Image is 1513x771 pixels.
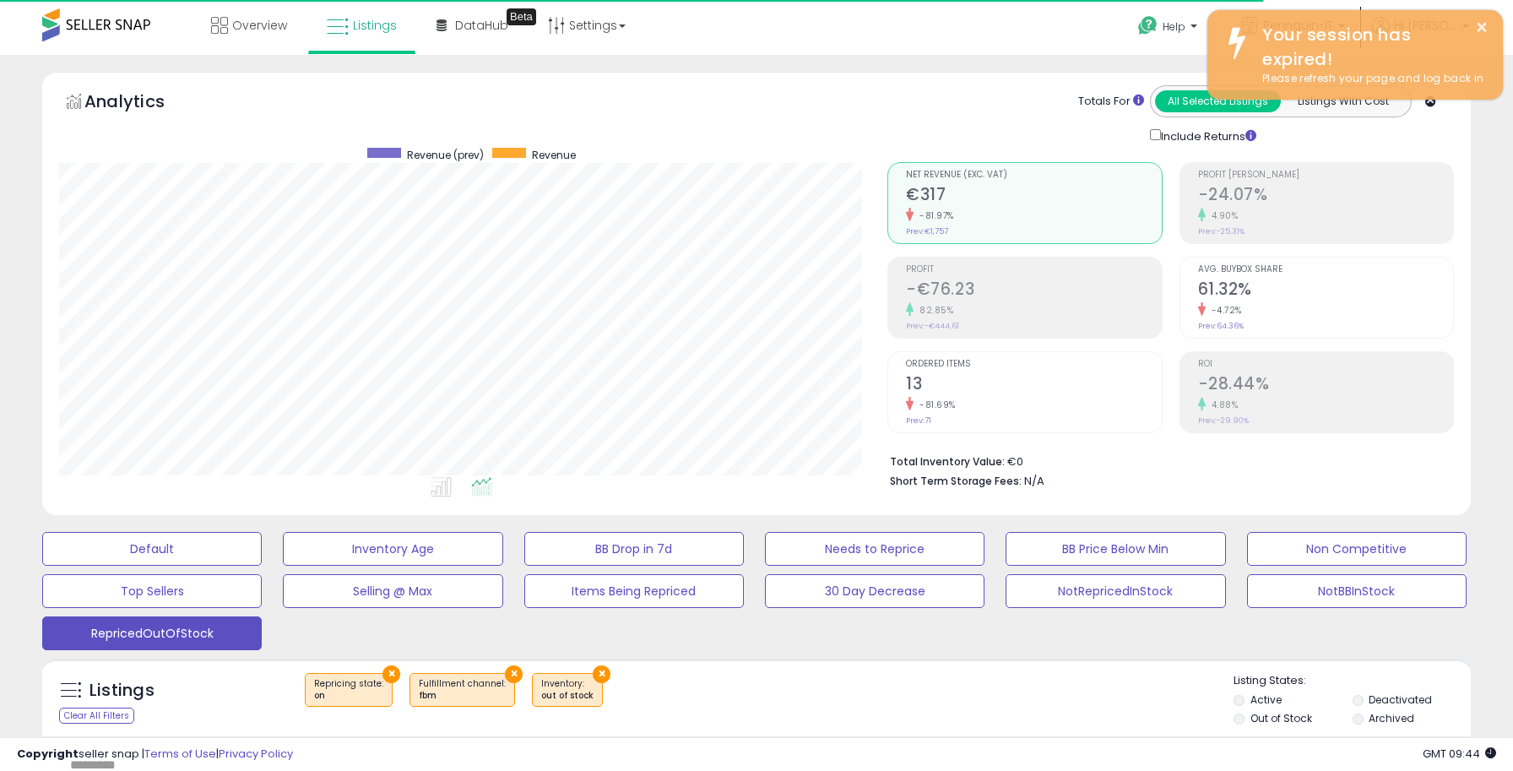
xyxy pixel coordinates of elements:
label: Out of Stock [1250,711,1312,725]
h2: 13 [906,374,1161,397]
span: ROI [1198,360,1453,369]
button: Items Being Repriced [524,574,744,608]
span: N/A [1024,473,1044,489]
strong: Copyright [17,746,79,762]
h2: 61.32% [1198,280,1453,302]
span: Revenue [532,148,576,162]
button: Top Sellers [42,574,262,608]
div: Please refresh your page and log back in [1250,71,1490,87]
h2: €317 [906,185,1161,208]
button: NotRepricedInStock [1006,574,1225,608]
small: 4.90% [1206,209,1239,222]
small: Prev: -€444.61 [906,321,959,331]
button: 30 Day Decrease [765,574,984,608]
div: Tooltip anchor [507,8,536,25]
div: fbm [419,690,506,702]
small: Prev: 64.36% [1198,321,1244,331]
div: Clear All Filters [59,708,134,724]
div: on [314,690,383,702]
h2: -28.44% [1198,374,1453,397]
a: Help [1125,3,1214,55]
span: Overview [232,17,287,34]
button: Needs to Reprice [765,532,984,566]
span: Profit [906,265,1161,274]
a: Terms of Use [144,746,216,762]
small: Prev: 71 [906,415,931,426]
span: Inventory : [541,677,594,703]
span: Revenue (prev) [407,148,484,162]
small: -81.69% [914,399,956,411]
div: Totals For [1078,94,1144,110]
span: DataHub [455,17,508,34]
span: Profit [PERSON_NAME] [1198,171,1453,180]
h2: -€76.23 [906,280,1161,302]
b: Total Inventory Value: [890,454,1005,469]
small: -81.97% [914,209,954,222]
span: 2025-09-12 09:44 GMT [1423,746,1496,762]
span: Ordered Items [906,360,1161,369]
label: Deactivated [1369,692,1432,707]
small: 82.85% [914,304,953,317]
span: Listings [353,17,397,34]
small: Prev: €1,757 [906,226,948,236]
span: Repricing state : [314,677,383,703]
button: NotBBInStock [1247,574,1467,608]
i: Get Help [1137,15,1158,36]
span: Avg. Buybox Share [1198,265,1453,274]
label: Active [1250,692,1282,707]
span: Net Revenue (Exc. VAT) [906,171,1161,180]
h2: -24.07% [1198,185,1453,208]
button: Listings With Cost [1280,90,1406,112]
button: Inventory Age [283,532,502,566]
button: Non Competitive [1247,532,1467,566]
small: Prev: -29.90% [1198,415,1249,426]
h5: Analytics [84,90,198,117]
button: Selling @ Max [283,574,502,608]
label: Archived [1369,711,1414,725]
button: × [505,665,523,683]
button: × [593,665,610,683]
button: Default [42,532,262,566]
button: × [1475,17,1489,38]
p: Listing States: [1234,673,1471,689]
li: €0 [890,450,1441,470]
button: × [382,665,400,683]
small: 4.88% [1206,399,1239,411]
button: RepricedOutOfStock [42,616,262,650]
div: Include Returns [1137,126,1277,145]
button: BB Price Below Min [1006,532,1225,566]
button: All Selected Listings [1155,90,1281,112]
small: -4.72% [1206,304,1242,317]
h5: Listings [89,679,155,703]
span: Fulfillment channel : [419,677,506,703]
div: Your session has expired! [1250,23,1490,71]
small: Prev: -25.31% [1198,226,1245,236]
a: Privacy Policy [219,746,293,762]
div: seller snap | | [17,747,293,763]
span: Help [1163,19,1185,34]
b: Short Term Storage Fees: [890,474,1022,488]
button: BB Drop in 7d [524,532,744,566]
div: out of stock [541,690,594,702]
